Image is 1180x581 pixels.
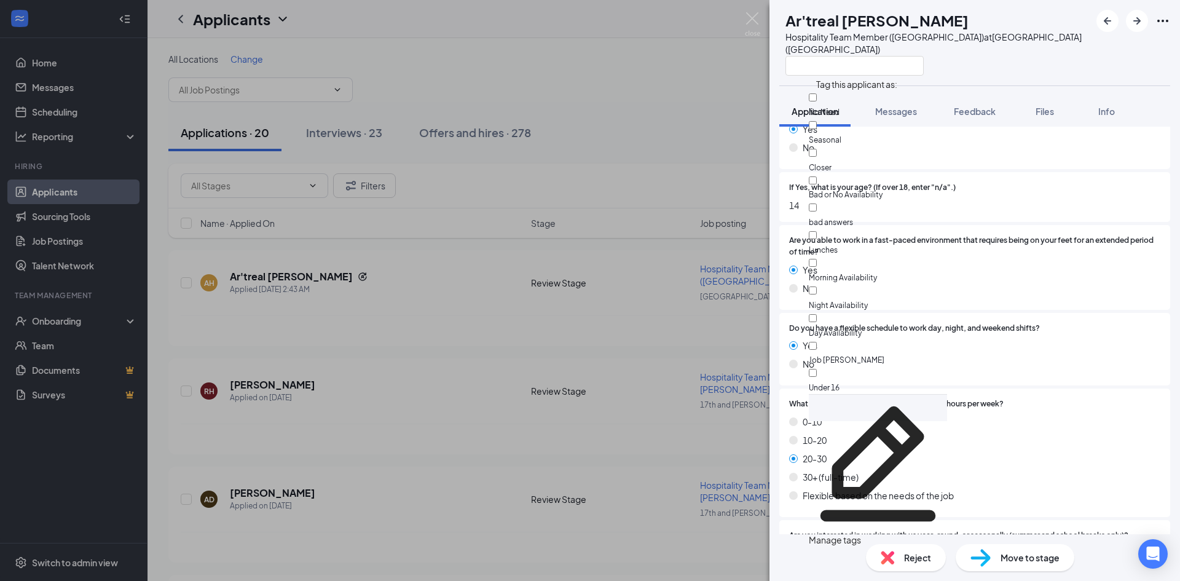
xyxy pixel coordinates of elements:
[803,357,814,371] span: No
[809,369,817,377] input: Under 16
[1138,539,1168,569] div: Open Intercom Messenger
[809,176,817,184] input: Bad or No Availability
[785,31,1090,55] div: Hospitality Team Member ([GEOGRAPHIC_DATA]) at [GEOGRAPHIC_DATA] ([GEOGRAPHIC_DATA])
[1098,106,1115,117] span: Info
[809,355,884,365] span: Job Hopper
[1036,106,1054,117] span: Files
[803,415,822,429] span: 0-10
[809,287,817,294] input: Night Availability
[809,273,877,282] span: Morning Availability
[789,182,956,194] span: If Yes, what is your age? (If over 18, enter "n/a".)
[809,259,817,267] input: Morning Availability
[803,489,954,502] span: Flexible based on the needs of the job
[803,452,827,465] span: 20-30
[789,199,1160,212] span: 14
[809,93,817,101] input: No Need
[792,106,838,117] span: Application
[809,190,883,199] span: Bad or No Availability
[809,342,817,350] input: Job [PERSON_NAME]
[809,301,868,310] span: Night Availability
[1126,10,1148,32] button: ArrowRight
[803,433,827,447] span: 10-20
[809,395,947,533] svg: Pencil
[809,533,947,547] div: Manage tags
[1155,14,1170,28] svg: Ellipses
[809,314,817,322] input: Day Availability
[904,551,931,564] span: Reject
[809,135,841,144] span: Seasonal
[809,121,817,129] input: Seasonal
[954,106,996,117] span: Feedback
[803,122,817,136] span: Yes
[803,470,859,484] span: 30+ (full-time)
[809,163,832,172] span: Closer
[803,339,817,352] span: Yes
[809,328,862,338] span: Day Availability
[789,398,1004,410] span: What would be your ideal number of working hours per week?
[809,383,840,392] span: Under 16
[1130,14,1144,28] svg: ArrowRight
[789,530,1128,542] span: Are you interested in working with us year-round, or seasonally (summer and school breaks only)?
[809,108,840,117] span: No Need
[809,218,853,227] span: bad answers
[785,10,969,31] h1: Ar'treal [PERSON_NAME]
[789,323,1040,334] span: Do you have a flexible schedule to work day, night, and weekend shifts?
[809,149,817,157] input: Closer
[809,245,838,255] span: Lunches
[809,71,905,92] span: Tag this applicant as:
[1096,10,1119,32] button: ArrowLeftNew
[1001,551,1060,564] span: Move to stage
[803,282,814,295] span: No
[803,263,817,277] span: Yes
[803,141,814,154] span: No
[1100,14,1115,28] svg: ArrowLeftNew
[809,204,817,211] input: bad answers
[809,231,817,239] input: Lunches
[789,235,1160,258] span: Are you able to work in a fast-paced environment that requires being on your feet for an extended...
